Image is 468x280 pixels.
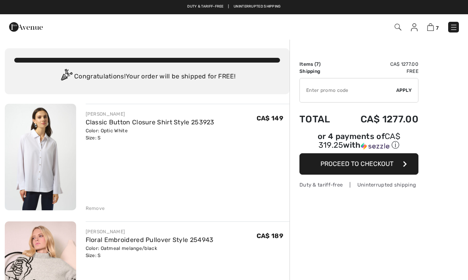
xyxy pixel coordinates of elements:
[5,104,76,210] img: Classic Button Closure Shirt Style 253923
[436,25,439,31] span: 7
[299,133,418,150] div: or 4 payments of with
[257,114,283,122] span: CA$ 149
[318,131,400,150] span: CA$ 319.25
[86,118,215,126] a: Classic Button Closure Shirt Style 253923
[361,143,389,150] img: Sezzle
[395,24,401,30] img: Search
[86,236,214,244] a: Floral Embroidered Pullover Style 254943
[450,23,458,31] img: Menu
[257,232,283,240] span: CA$ 189
[86,110,215,118] div: [PERSON_NAME]
[299,61,341,68] td: Items ( )
[320,160,393,168] span: Proceed to Checkout
[9,19,43,35] img: 1ère Avenue
[427,23,434,31] img: Shopping Bag
[411,23,418,31] img: My Info
[299,68,341,75] td: Shipping
[300,78,396,102] input: Promo code
[86,228,214,235] div: [PERSON_NAME]
[316,61,319,67] span: 7
[299,181,418,189] div: Duty & tariff-free | Uninterrupted shipping
[341,106,418,133] td: CA$ 1277.00
[427,22,439,32] a: 7
[341,68,418,75] td: Free
[86,245,214,259] div: Color: Oatmeal melange/black Size: S
[14,69,280,85] div: Congratulations! Your order will be shipped for FREE!
[86,205,105,212] div: Remove
[341,61,418,68] td: CA$ 1277.00
[9,23,43,30] a: 1ère Avenue
[299,133,418,153] div: or 4 payments ofCA$ 319.25withSezzle Click to learn more about Sezzle
[299,106,341,133] td: Total
[58,69,74,85] img: Congratulation2.svg
[299,153,418,175] button: Proceed to Checkout
[396,87,412,94] span: Apply
[86,127,215,141] div: Color: Optic White Size: S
